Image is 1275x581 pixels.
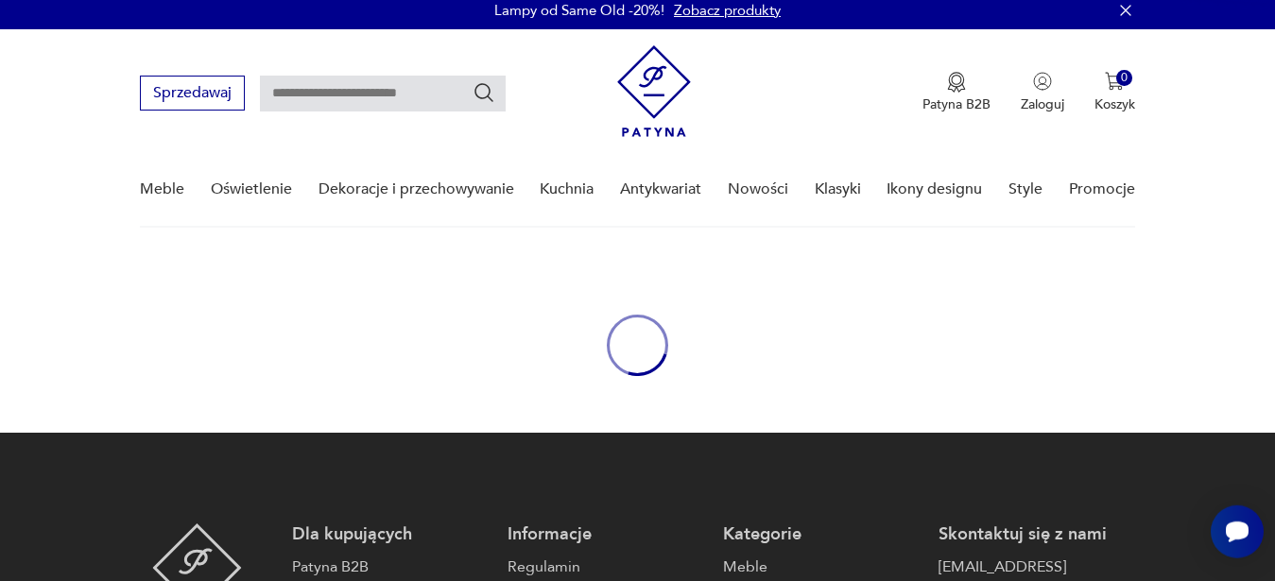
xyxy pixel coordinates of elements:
[211,153,292,226] a: Oświetlenie
[1033,72,1052,91] img: Ikonka użytkownika
[939,523,1135,546] p: Skontaktuj się z nami
[508,555,704,578] a: Regulamin
[292,523,489,546] p: Dla kupujących
[1021,95,1064,113] p: Zaloguj
[1116,70,1132,86] div: 0
[1094,72,1135,113] button: 0Koszyk
[319,153,514,226] a: Dekoracje i przechowywanie
[494,1,664,20] p: Lampy od Same Old -20%!
[140,76,245,111] button: Sprzedawaj
[922,72,991,113] a: Ikona medaluPatyna B2B
[292,555,489,578] a: Patyna B2B
[922,95,991,113] p: Patyna B2B
[723,555,920,578] a: Meble
[723,523,920,546] p: Kategorie
[1105,72,1124,91] img: Ikona koszyka
[1008,153,1042,226] a: Style
[620,153,701,226] a: Antykwariat
[1069,153,1135,226] a: Promocje
[887,153,982,226] a: Ikony designu
[815,153,861,226] a: Klasyki
[140,88,245,101] a: Sprzedawaj
[617,45,691,137] img: Patyna - sklep z meblami i dekoracjami vintage
[140,153,184,226] a: Meble
[1211,505,1264,558] iframe: Smartsupp widget button
[728,153,788,226] a: Nowości
[508,523,704,546] p: Informacje
[922,72,991,113] button: Patyna B2B
[674,1,781,20] a: Zobacz produkty
[1094,95,1135,113] p: Koszyk
[473,81,495,104] button: Szukaj
[1021,72,1064,113] button: Zaloguj
[540,153,594,226] a: Kuchnia
[947,72,966,93] img: Ikona medalu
